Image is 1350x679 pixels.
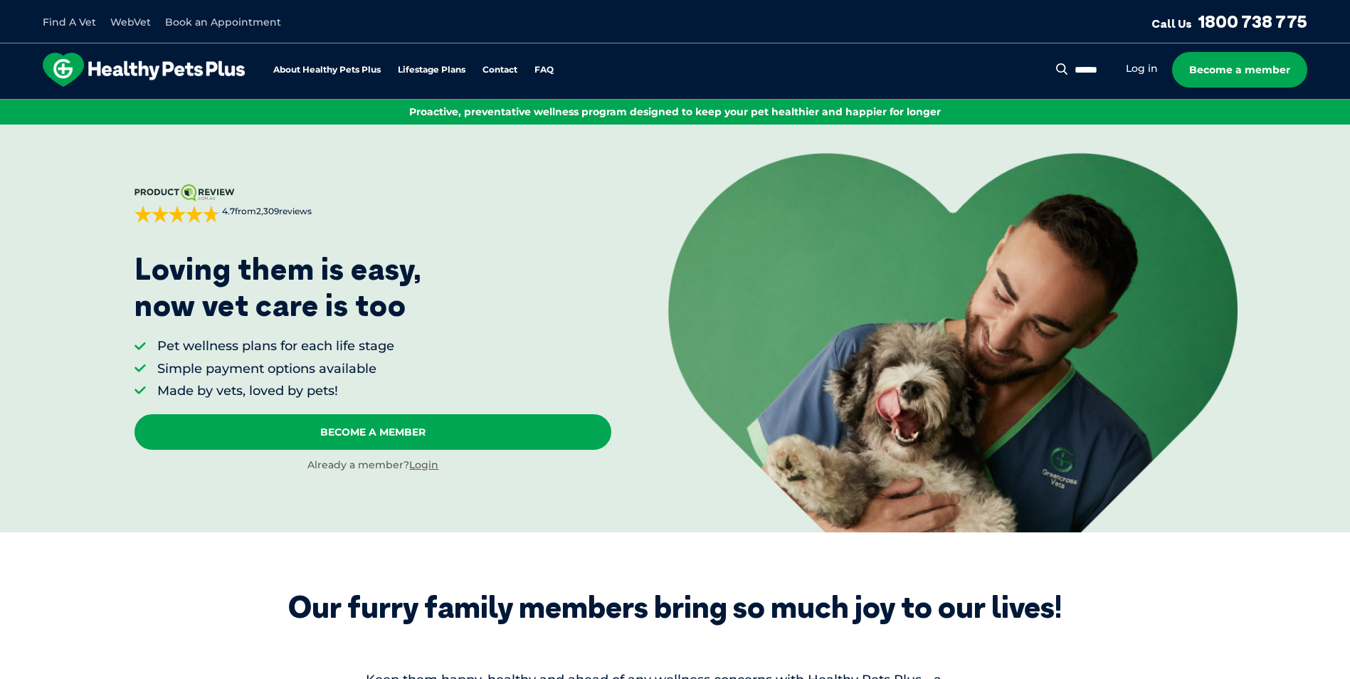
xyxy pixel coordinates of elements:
p: Loving them is easy, now vet care is too [135,251,422,323]
a: Book an Appointment [165,16,281,28]
li: Simple payment options available [157,360,394,378]
span: Call Us [1151,16,1192,31]
a: About Healthy Pets Plus [273,65,381,75]
li: Made by vets, loved by pets! [157,382,394,400]
div: Already a member? [135,458,611,473]
span: 2,309 reviews [256,206,312,216]
a: Become a member [1172,52,1307,88]
span: from [220,206,312,218]
div: 4.7 out of 5 stars [135,206,220,223]
a: Login [409,458,438,471]
button: Search [1053,62,1071,76]
a: 4.7from2,309reviews [135,184,611,223]
a: Contact [482,65,517,75]
img: <p>Loving them is easy, <br /> now vet care is too</p> [668,153,1238,532]
a: Log in [1126,62,1158,75]
a: Find A Vet [43,16,96,28]
a: Become A Member [135,414,611,450]
a: FAQ [534,65,554,75]
a: Lifestage Plans [398,65,465,75]
img: hpp-logo [43,53,245,87]
strong: 4.7 [222,206,235,216]
span: Proactive, preventative wellness program designed to keep your pet healthier and happier for longer [409,105,941,118]
a: Call Us1800 738 775 [1151,11,1307,32]
div: Our furry family members bring so much joy to our lives! [288,589,1062,625]
a: WebVet [110,16,151,28]
li: Pet wellness plans for each life stage [157,337,394,355]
